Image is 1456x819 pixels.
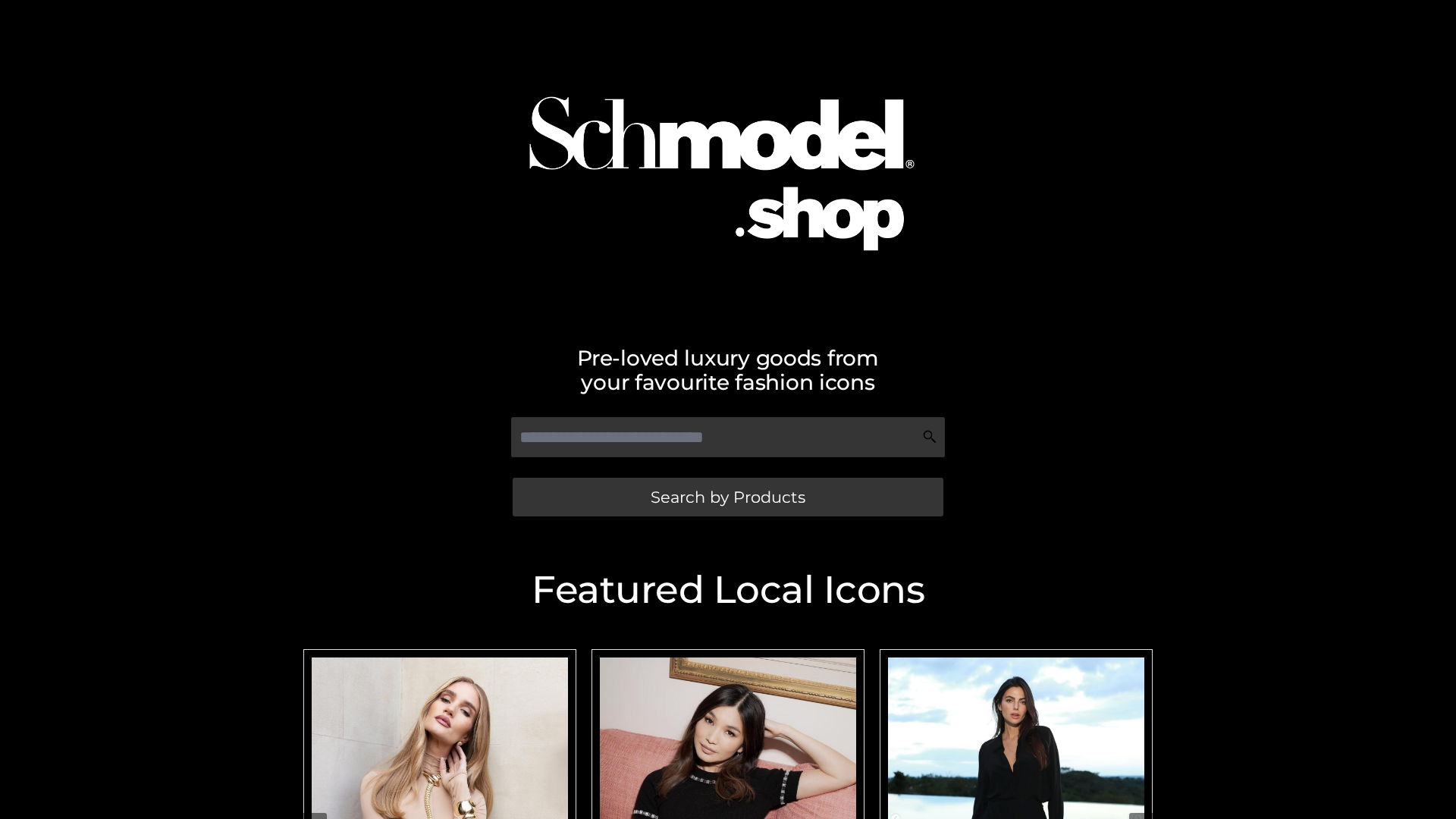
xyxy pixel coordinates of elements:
h2: Featured Local Icons​ [296,571,1160,609]
span: Search by Products [651,489,805,505]
a: Search by Products [513,478,943,516]
img: Search Icon [922,429,937,444]
h2: Pre-loved luxury goods from your favourite fashion icons [296,346,1160,394]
